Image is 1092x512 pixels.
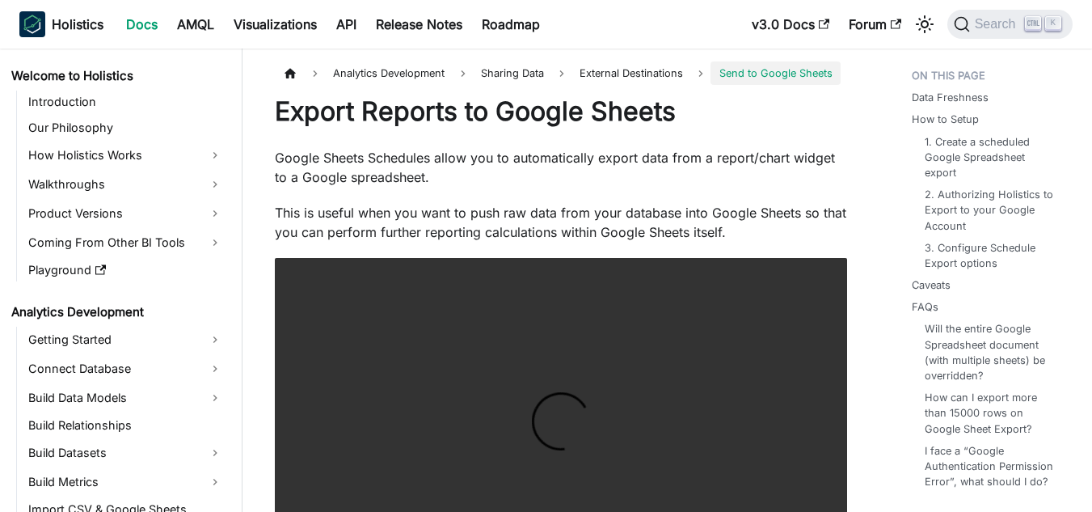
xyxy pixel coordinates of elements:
[116,11,167,37] a: Docs
[925,134,1060,181] a: 1. Create a scheduled Google Spreadsheet export
[325,61,453,85] span: Analytics Development
[23,171,228,197] a: Walkthroughs
[6,301,228,324] a: Analytics Development
[912,277,951,293] a: Caveats
[167,11,224,37] a: AMQL
[925,187,1060,234] a: 2. Authorizing Holistics to Export to your Google Account
[839,11,911,37] a: Forum
[912,299,938,315] a: FAQs
[23,230,228,256] a: Coming From Other BI Tools
[23,201,228,226] a: Product Versions
[275,61,306,85] a: Home page
[925,390,1060,437] a: How can I export more than 15000 rows on Google Sheet Export?
[224,11,327,37] a: Visualizations
[23,259,228,281] a: Playground
[947,10,1073,39] button: Search (Ctrl+K)
[912,11,938,37] button: Switch between dark and light mode (currently light mode)
[275,148,847,187] p: Google Sheets Schedules allow you to automatically export data from a report/chart widget to a Go...
[52,15,103,34] b: Holistics
[275,203,847,242] p: This is useful when you want to push raw data from your database into Google Sheets so that you c...
[742,11,839,37] a: v3.0 Docs
[6,65,228,87] a: Welcome to Holistics
[23,142,228,168] a: How Holistics Works
[23,327,228,353] a: Getting Started
[275,95,847,128] h1: Export Reports to Google Sheets
[23,440,228,466] a: Build Datasets
[571,61,691,85] a: External Destinations
[19,11,103,37] a: HolisticsHolistics
[23,414,228,437] a: Build Relationships
[925,240,1060,271] a: 3. Configure Schedule Export options
[23,356,228,382] a: Connect Database
[1045,16,1061,31] kbd: K
[23,91,228,113] a: Introduction
[912,112,979,127] a: How to Setup
[19,11,45,37] img: Holistics
[925,321,1060,383] a: Will the entire Google Spreadsheet document (with multiple sheets) be overridden?
[710,61,840,85] span: Send to Google Sheets
[472,11,550,37] a: Roadmap
[925,443,1060,490] a: I face a “Google Authentication Permission Error”, what should I do?
[23,116,228,139] a: Our Philosophy
[23,469,228,495] a: Build Metrics
[366,11,472,37] a: Release Notes
[473,61,552,85] span: Sharing Data
[970,17,1026,32] span: Search
[275,61,847,85] nav: Breadcrumbs
[912,90,989,105] a: Data Freshness
[23,385,228,411] a: Build Data Models
[327,11,366,37] a: API
[580,67,683,79] span: External Destinations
